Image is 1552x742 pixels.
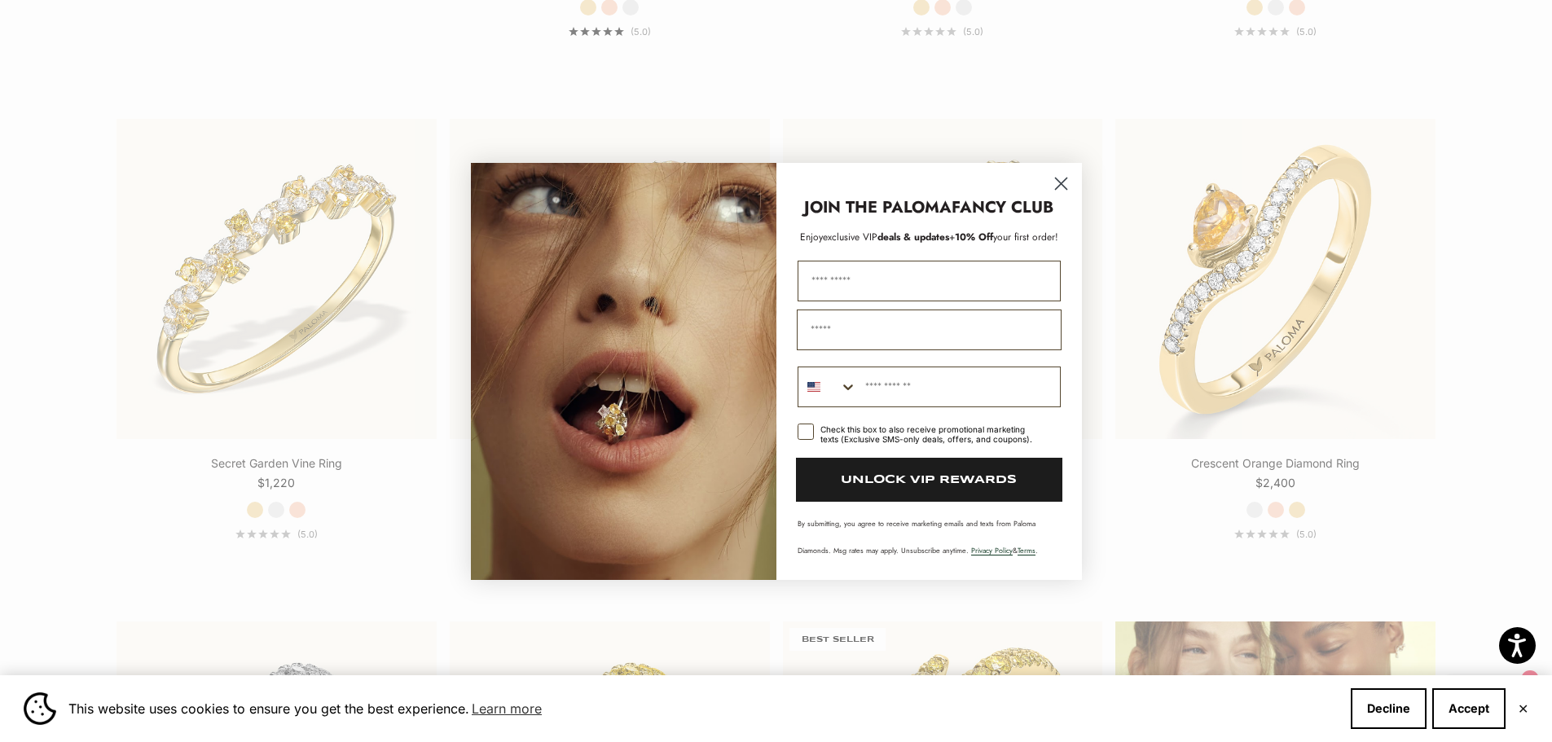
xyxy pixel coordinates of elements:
span: 10% Off [955,230,993,244]
img: Loading... [471,163,776,580]
span: & . [971,545,1038,555]
span: + your first order! [949,230,1058,244]
a: Terms [1018,545,1035,555]
input: Phone Number [857,367,1060,406]
input: Email [797,310,1062,350]
a: Privacy Policy [971,545,1013,555]
p: By submitting, you agree to receive marketing emails and texts from Paloma Diamonds. Msg rates ma... [798,518,1061,555]
button: Close [1518,704,1528,713]
span: exclusive VIP [823,230,877,244]
input: First Name [798,261,1061,301]
button: UNLOCK VIP REWARDS [796,458,1062,502]
a: Learn more [469,696,544,721]
strong: JOIN THE PALOMA [804,195,952,219]
button: Accept [1432,688,1506,729]
img: Cookie banner [24,692,56,725]
button: Close dialog [1047,169,1075,198]
span: This website uses cookies to ensure you get the best experience. [68,696,1338,721]
button: Search Countries [798,367,857,406]
button: Decline [1351,688,1427,729]
img: United States [807,380,820,393]
div: Check this box to also receive promotional marketing texts (Exclusive SMS-only deals, offers, and... [820,424,1041,444]
span: deals & updates [823,230,949,244]
strong: FANCY CLUB [952,195,1053,219]
span: Enjoy [800,230,823,244]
